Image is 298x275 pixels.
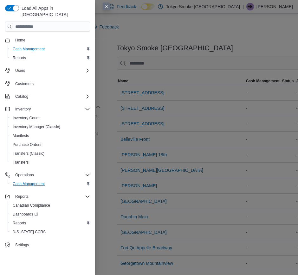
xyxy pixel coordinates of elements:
button: Reports [3,192,93,201]
button: Users [13,67,28,74]
span: Transfers (Classic) [10,150,90,157]
span: Dashboards [10,210,90,218]
span: Home [13,36,90,44]
a: Transfers [10,159,31,166]
button: Catalog [3,92,93,101]
a: Inventory Manager (Classic) [10,123,63,131]
span: Reports [15,194,29,199]
span: Canadian Compliance [13,203,50,208]
button: Customers [3,79,93,88]
span: Canadian Compliance [10,202,90,209]
span: Inventory Manager (Classic) [10,123,90,131]
button: Transfers [8,158,93,167]
button: Manifests [8,131,93,140]
a: Cash Management [10,180,47,188]
span: Reports [10,54,90,62]
span: Purchase Orders [10,141,90,148]
button: Inventory [3,105,93,114]
span: Inventory Count [13,116,40,121]
button: Users [3,66,93,75]
button: Inventory Count [8,114,93,122]
a: Reports [10,54,29,62]
a: Home [13,36,28,44]
span: Transfers (Classic) [13,151,44,156]
span: Operations [15,172,34,178]
span: Catalog [15,94,28,99]
span: Load All Apps in [GEOGRAPHIC_DATA] [19,5,90,18]
button: Close this dialog [103,3,110,10]
span: Inventory [13,105,90,113]
button: Reports [8,53,93,62]
span: Manifests [13,133,29,138]
span: Cash Management [10,45,90,53]
span: Settings [13,241,90,249]
a: [US_STATE] CCRS [10,228,48,236]
button: Operations [13,171,36,179]
button: Purchase Orders [8,140,93,149]
a: Manifests [10,132,31,140]
span: Users [15,68,25,73]
span: Manifests [10,132,90,140]
span: Cash Management [10,180,90,188]
span: Reports [10,219,90,227]
button: Cash Management [8,45,93,53]
a: Transfers (Classic) [10,150,47,157]
span: Users [13,67,90,74]
span: Inventory Count [10,114,90,122]
button: Reports [8,219,93,228]
a: Dashboards [10,210,41,218]
button: Inventory Manager (Classic) [8,122,93,131]
button: Catalog [13,93,31,100]
span: Settings [15,242,29,247]
a: Inventory Count [10,114,42,122]
span: Catalog [13,93,90,100]
span: [US_STATE] CCRS [13,229,46,234]
a: Settings [13,241,31,249]
span: Transfers [13,160,29,165]
button: Transfers (Classic) [8,149,93,158]
span: Reports [13,55,26,60]
button: Inventory [13,105,33,113]
span: Customers [15,81,34,86]
span: Customers [13,79,90,87]
span: Cash Management [13,181,45,186]
span: Dashboards [13,212,38,217]
button: Home [3,35,93,45]
button: [US_STATE] CCRS [8,228,93,236]
button: Cash Management [8,179,93,188]
a: Dashboards [8,210,93,219]
button: Settings [3,240,93,249]
span: Transfers [10,159,90,166]
nav: Complex example [5,33,90,251]
span: Inventory Manager (Classic) [13,124,60,129]
span: Reports [13,193,90,200]
span: Home [15,38,25,43]
button: Canadian Compliance [8,201,93,210]
a: Canadian Compliance [10,202,53,209]
span: Cash Management [13,47,45,52]
span: Inventory [15,107,31,112]
a: Purchase Orders [10,141,44,148]
span: Operations [13,171,90,179]
span: Purchase Orders [13,142,42,147]
button: Operations [3,171,93,179]
a: Cash Management [10,45,47,53]
span: Reports [13,221,26,226]
a: Reports [10,219,29,227]
span: Washington CCRS [10,228,90,236]
button: Reports [13,193,31,200]
a: Customers [13,80,36,88]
